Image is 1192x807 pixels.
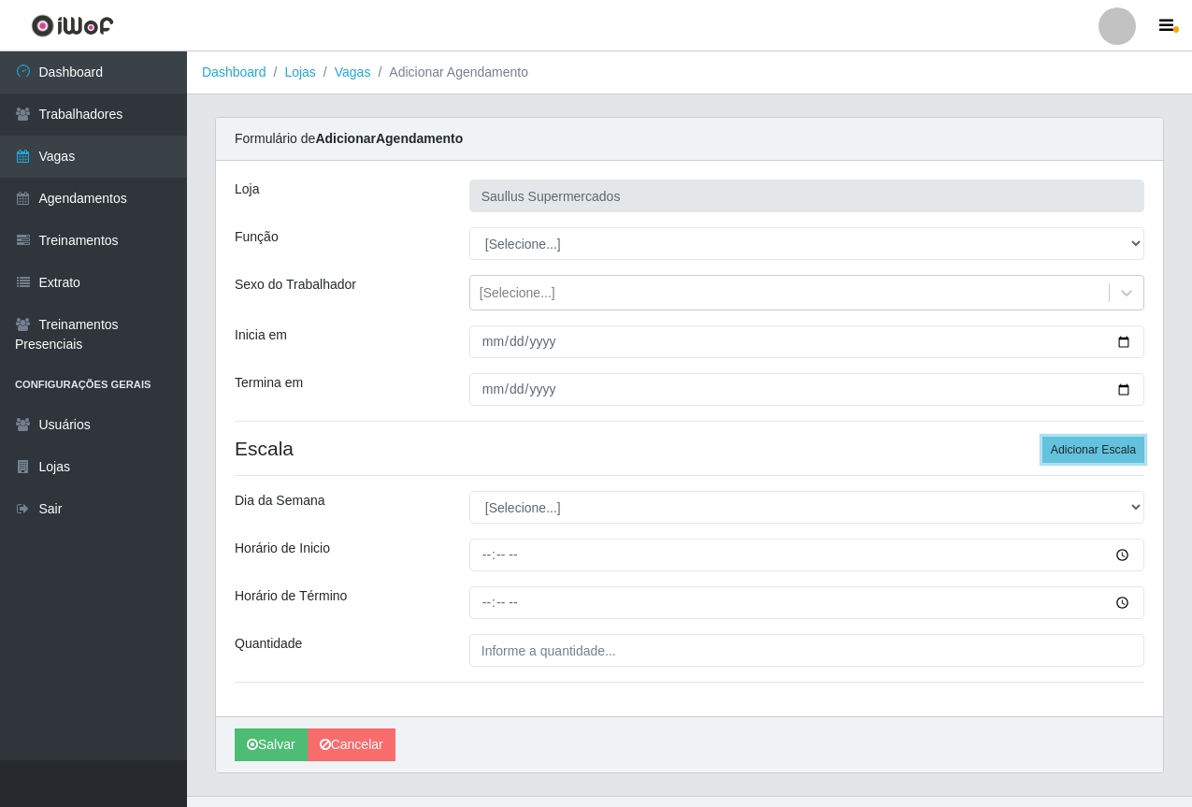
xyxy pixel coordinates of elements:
nav: breadcrumb [187,51,1192,94]
input: 00:00 [469,586,1144,619]
a: Lojas [284,65,315,79]
strong: Adicionar Agendamento [315,131,463,146]
h4: Escala [235,437,1144,460]
a: Dashboard [202,65,266,79]
label: Sexo do Trabalhador [235,275,356,295]
label: Quantidade [235,634,302,654]
label: Horário de Término [235,586,347,606]
img: CoreUI Logo [31,14,114,37]
a: Vagas [335,65,371,79]
label: Horário de Inicio [235,539,330,558]
input: 00/00/0000 [469,325,1144,358]
button: Salvar [235,728,308,761]
input: 00:00 [469,539,1144,571]
button: Adicionar Escala [1042,437,1144,463]
input: Informe a quantidade... [469,634,1144,667]
div: [Selecione...] [480,283,555,303]
label: Função [235,227,279,247]
a: Cancelar [308,728,395,761]
li: Adicionar Agendamento [370,63,528,82]
label: Termina em [235,373,303,393]
label: Dia da Semana [235,491,325,511]
label: Loja [235,180,259,199]
div: Formulário de [216,118,1163,161]
label: Inicia em [235,325,287,345]
input: 00/00/0000 [469,373,1144,406]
